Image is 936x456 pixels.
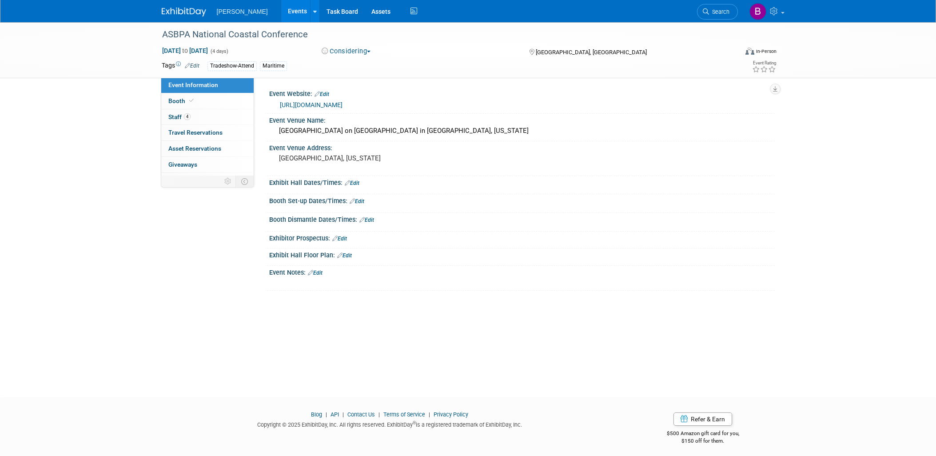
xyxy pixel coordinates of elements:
[168,81,218,88] span: Event Information
[162,8,206,16] img: ExhibitDay
[168,113,191,120] span: Staff
[752,61,776,65] div: Event Rating
[376,411,382,418] span: |
[332,236,347,242] a: Edit
[276,124,768,138] div: [GEOGRAPHIC_DATA] on [GEOGRAPHIC_DATA] in [GEOGRAPHIC_DATA], [US_STATE]
[279,154,470,162] pre: [GEOGRAPHIC_DATA], [US_STATE]
[159,27,725,43] div: ASBPA National Coastal Conference
[631,437,775,445] div: $150 off for them.
[260,61,287,71] div: Maritime
[161,157,254,172] a: Giveaways
[168,97,195,104] span: Booth
[162,61,199,71] td: Tags
[217,8,268,15] span: [PERSON_NAME]
[189,98,194,103] i: Booth reservation complete
[749,3,766,20] img: Buse Onen
[220,176,236,187] td: Personalize Event Tab Strip
[340,411,346,418] span: |
[345,180,359,186] a: Edit
[269,232,775,243] div: Exhibitor Prospectus:
[269,266,775,277] div: Event Notes:
[359,217,374,223] a: Edit
[269,194,775,206] div: Booth Set-up Dates/Times:
[331,411,339,418] a: API
[207,61,257,71] div: Tradeshow-Attend
[161,93,254,109] a: Booth
[319,47,374,56] button: Considering
[235,176,254,187] td: Toggle Event Tabs
[745,48,754,55] img: Format-Inperson.png
[168,145,221,152] span: Asset Reservations
[347,411,375,418] a: Contact Us
[161,125,254,140] a: Travel Reservations
[184,113,191,120] span: 4
[161,109,254,125] a: Staff4
[162,47,208,55] span: [DATE] [DATE]
[161,141,254,156] a: Asset Reservations
[308,270,323,276] a: Edit
[323,411,329,418] span: |
[168,129,223,136] span: Travel Reservations
[350,198,364,204] a: Edit
[315,91,329,97] a: Edit
[161,77,254,93] a: Event Information
[269,248,775,260] div: Exhibit Hall Floor Plan:
[311,411,322,418] a: Blog
[210,48,228,54] span: (4 days)
[269,176,775,188] div: Exhibit Hall Dates/Times:
[269,114,775,125] div: Event Venue Name:
[673,412,732,426] a: Refer & Earn
[426,411,432,418] span: |
[413,420,416,425] sup: ®
[269,141,775,152] div: Event Venue Address:
[185,63,199,69] a: Edit
[756,48,777,55] div: In-Person
[709,8,729,15] span: Search
[280,101,343,108] a: [URL][DOMAIN_NAME]
[162,419,618,429] div: Copyright © 2025 ExhibitDay, Inc. All rights reserved. ExhibitDay is a registered trademark of Ex...
[685,46,777,60] div: Event Format
[181,47,189,54] span: to
[697,4,738,20] a: Search
[434,411,468,418] a: Privacy Policy
[383,411,425,418] a: Terms of Service
[269,87,775,99] div: Event Website:
[631,424,775,444] div: $500 Amazon gift card for you,
[536,49,647,56] span: [GEOGRAPHIC_DATA], [GEOGRAPHIC_DATA]
[168,161,197,168] span: Giveaways
[337,252,352,259] a: Edit
[269,213,775,224] div: Booth Dismantle Dates/Times:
